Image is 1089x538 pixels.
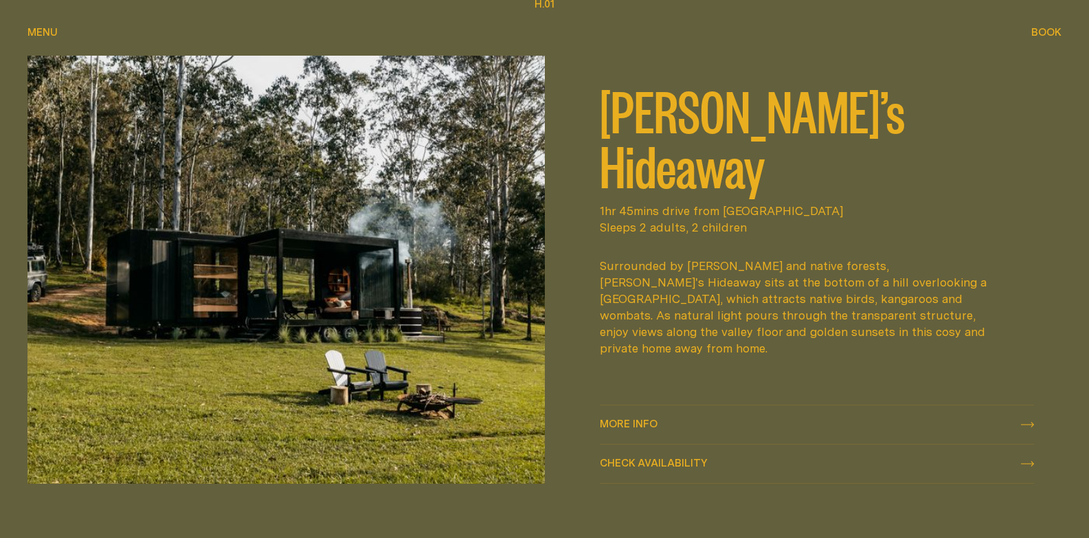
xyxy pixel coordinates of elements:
[600,203,1035,219] span: 1hr 45mins drive from [GEOGRAPHIC_DATA]
[600,405,1035,444] a: More info
[27,25,58,41] button: show menu
[27,27,58,37] span: Menu
[600,219,1035,236] span: Sleeps 2 adults, 2 children
[600,82,1035,192] h2: [PERSON_NAME]’s Hideaway
[1031,25,1062,41] button: show booking tray
[600,458,708,468] span: Check availability
[600,258,996,357] div: Surrounded by [PERSON_NAME] and native forests, [PERSON_NAME]'s Hideaway sits at the bottom of a ...
[600,418,658,429] span: More info
[600,445,1035,483] button: check availability
[1031,27,1062,37] span: Book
